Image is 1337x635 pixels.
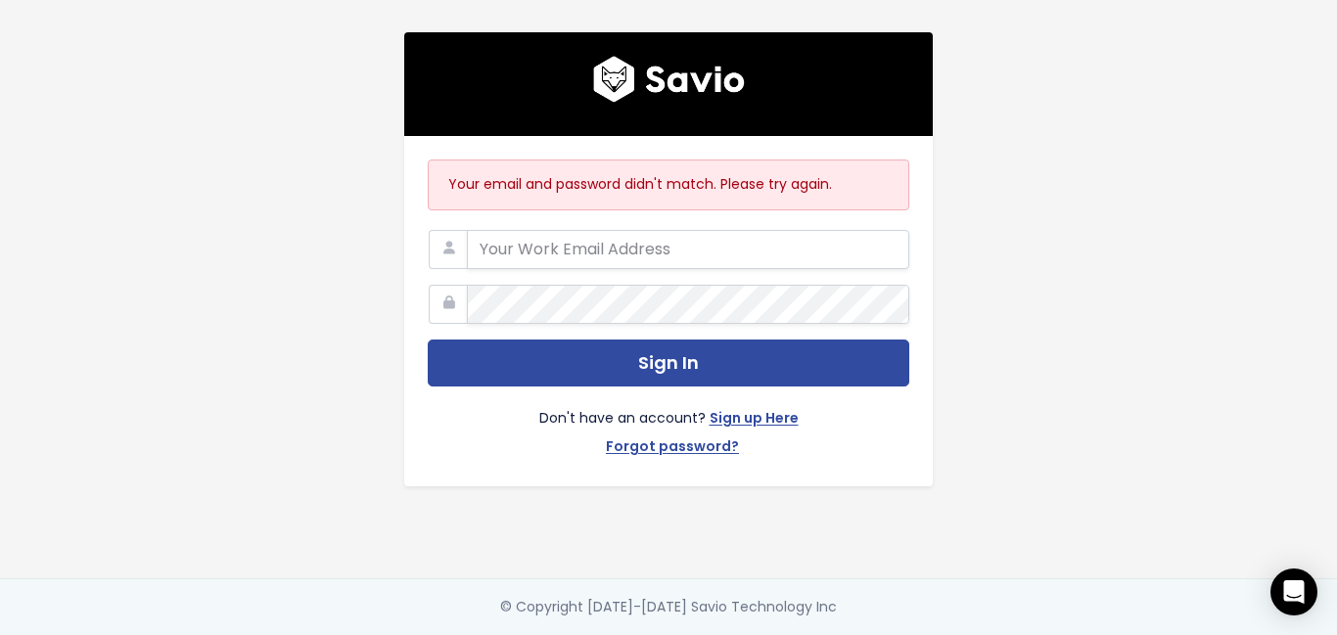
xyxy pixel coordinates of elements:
[428,386,909,463] div: Don't have an account?
[428,340,909,387] button: Sign In
[606,434,739,463] a: Forgot password?
[593,56,745,103] img: logo600x187.a314fd40982d.png
[448,172,889,197] p: Your email and password didn't match. Please try again.
[500,595,837,619] div: © Copyright [DATE]-[DATE] Savio Technology Inc
[1270,568,1317,615] div: Open Intercom Messenger
[467,230,909,269] input: Your Work Email Address
[710,406,799,434] a: Sign up Here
